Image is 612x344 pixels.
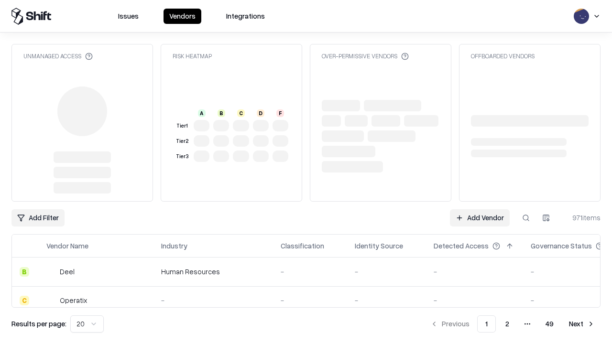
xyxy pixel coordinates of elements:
div: Human Resources [161,267,265,277]
div: Governance Status [531,241,592,251]
div: Tier 3 [175,152,190,161]
div: - [161,295,265,305]
div: - [281,267,339,277]
div: - [355,295,418,305]
button: 2 [498,315,517,333]
div: - [355,267,418,277]
div: Identity Source [355,241,403,251]
button: Vendors [164,9,201,24]
div: Tier 1 [175,122,190,130]
div: - [434,267,515,277]
img: Deel [46,267,56,277]
button: 1 [477,315,496,333]
div: Risk Heatmap [173,52,212,60]
div: A [198,109,206,117]
button: Integrations [220,9,271,24]
div: Deel [60,267,75,277]
button: Next [563,315,601,333]
div: C [20,296,29,305]
div: B [20,267,29,277]
p: Results per page: [11,319,66,329]
div: F [276,109,284,117]
div: Vendor Name [46,241,88,251]
div: B [218,109,225,117]
div: Unmanaged Access [23,52,93,60]
nav: pagination [425,315,601,333]
div: Tier 2 [175,137,190,145]
div: Operatix [60,295,87,305]
div: - [281,295,339,305]
div: Industry [161,241,187,251]
div: - [434,295,515,305]
button: Issues [112,9,144,24]
div: D [257,109,264,117]
a: Add Vendor [450,209,510,226]
button: 49 [538,315,561,333]
div: Offboarded Vendors [471,52,535,60]
div: C [237,109,245,117]
button: Add Filter [11,209,65,226]
div: 971 items [562,213,601,223]
div: Detected Access [434,241,489,251]
img: Operatix [46,296,56,305]
div: Over-Permissive Vendors [322,52,409,60]
div: Classification [281,241,324,251]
